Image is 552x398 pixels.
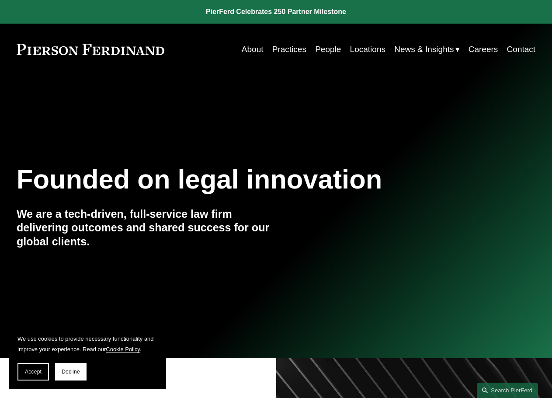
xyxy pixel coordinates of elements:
section: Cookie banner [9,325,166,389]
span: Accept [25,369,42,375]
a: folder dropdown [394,41,459,58]
a: Cookie Policy [106,346,140,353]
button: Decline [55,363,87,381]
span: Decline [62,369,80,375]
a: People [315,41,341,58]
button: Accept [17,363,49,381]
p: We use cookies to provide necessary functionality and improve your experience. Read our . [17,334,157,354]
h4: We are a tech-driven, full-service law firm delivering outcomes and shared success for our global... [17,207,276,249]
a: Careers [469,41,498,58]
a: Search this site [477,383,538,398]
a: About [242,41,264,58]
a: Locations [350,41,385,58]
a: Contact [507,41,536,58]
a: Practices [272,41,306,58]
span: News & Insights [394,42,454,57]
h1: Founded on legal innovation [17,164,449,195]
